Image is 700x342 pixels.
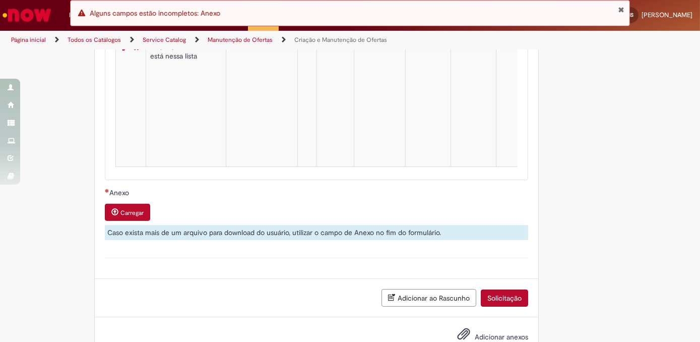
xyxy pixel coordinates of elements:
span: Necessários [105,189,109,193]
small: Carregar [120,209,144,217]
a: Todos os Catálogos [68,36,121,44]
span: Requisições [69,10,104,20]
a: Service Catalog [143,36,186,44]
a: Criação e Manutenção de Ofertas [294,36,387,44]
div: Caso exista mais de um arquivo para download do usuário, utilizar o campo de Anexo no fim do form... [105,225,528,240]
span: Anexo [109,188,131,197]
td: O que preciso não está nessa lista [146,37,226,166]
ul: Trilhas de página [8,31,459,49]
span: NS [627,12,634,18]
button: Fechar Notificação [618,6,624,14]
span: Adicionar anexos [475,332,528,341]
span: [PERSON_NAME] [642,11,692,19]
img: ServiceNow [1,5,53,25]
button: Carregar anexo de Anexo Required [105,204,150,221]
span: Alguns campos estão incompletos: Anexo [90,9,220,18]
a: Página inicial [11,36,46,44]
button: Solicitação [481,290,528,307]
a: Manutenção de Ofertas [208,36,273,44]
button: Adicionar ao Rascunho [381,289,476,307]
